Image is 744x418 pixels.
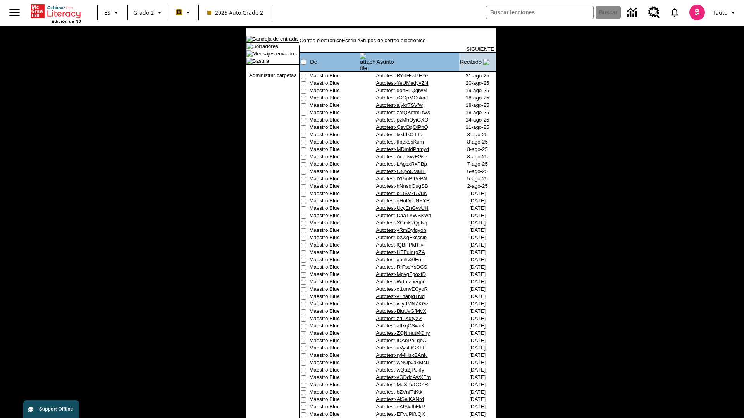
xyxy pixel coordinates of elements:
span: B [177,7,181,17]
a: Autotest-ryMHsxBAnN [376,352,427,358]
a: Autotest-XCniKxQpNq [376,220,427,226]
td: Maestro Blue [309,205,360,212]
td: Maestro Blue [309,161,360,168]
td: Maestro Blue [309,212,360,220]
td: Maestro Blue [309,146,360,154]
a: Autotest-yRmDyfqyoh [376,227,426,233]
a: Grupos de correo electrónico [359,38,426,43]
a: Autotest-vLydMNZKGz [376,301,429,307]
nobr: [DATE] [469,235,486,240]
img: arrow_down.gif [483,59,489,65]
td: Maestro Blue [309,183,360,190]
nobr: [DATE] [469,249,486,255]
nobr: 21-ago-25 [466,73,489,79]
nobr: [DATE] [469,352,486,358]
td: Maestro Blue [309,293,360,301]
nobr: 18-ago-25 [466,110,489,115]
nobr: [DATE] [469,345,486,351]
a: Asunto [376,59,394,65]
td: Maestro Blue [309,404,360,411]
td: Maestro Blue [309,139,360,146]
nobr: 8-ago-25 [467,154,487,159]
td: Maestro Blue [309,382,360,389]
a: Autotest-hNnsqGugSB [376,183,428,189]
td: Maestro Blue [309,87,360,95]
nobr: [DATE] [469,315,486,321]
nobr: [DATE] [469,227,486,233]
td: Maestro Blue [309,367,360,374]
td: Maestro Blue [309,337,360,345]
nobr: [DATE] [469,198,486,204]
img: folder_icon_pick.gif [246,58,253,64]
a: Autotest-vGDddAwXFm [376,374,431,380]
a: Autotest-HFFuInrgZA [376,249,425,255]
a: Autotest-lxxIdxOTTa [376,132,422,137]
nobr: [DATE] [469,271,486,277]
nobr: [DATE] [469,212,486,218]
nobr: [DATE] [469,330,486,336]
a: Autotest-zrILXdfyXZ [376,315,422,321]
td: Maestro Blue [309,220,360,227]
a: Autotest-bZVnfTtKtk [376,389,422,395]
a: Autotest-lQBPPldTIv [376,242,423,248]
nobr: [DATE] [469,360,486,365]
td: Maestro Blue [309,249,360,257]
td: Maestro Blue [309,242,360,249]
nobr: [DATE] [469,404,486,409]
a: Autotest-uVysfdGKFF [376,345,426,351]
nobr: 11-ago-25 [466,124,489,130]
nobr: [DATE] [469,337,486,343]
nobr: 5-ago-25 [467,176,487,182]
td: Maestro Blue [309,117,360,124]
span: Grado 2 [133,9,154,17]
td: Maestro Blue [309,264,360,271]
a: Administrar carpetas [249,72,296,78]
div: Portada [31,3,81,24]
td: Maestro Blue [309,323,360,330]
td: Maestro Blue [309,315,360,323]
a: Autotest-oXXqFxccNb [376,235,427,240]
td: Maestro Blue [309,132,360,139]
td: Maestro Blue [309,396,360,404]
nobr: [DATE] [469,279,486,284]
a: SIGUIENTE [466,46,494,52]
a: Autotest-aiykrTSVfw [376,102,423,108]
a: Bandeja de entrada [253,36,298,42]
a: Autotest-LAgsxRxPBp [376,161,427,167]
td: Maestro Blue [309,102,360,110]
a: Autotest-ZQNmutMOny [376,330,430,336]
nobr: 8-ago-25 [467,139,487,145]
a: Autotest-rGGpMCskaJ [376,95,428,101]
button: Escoja un nuevo avatar [685,2,710,22]
a: Autotest-MpvgFgoxtD [376,271,426,277]
nobr: 14-ago-25 [466,117,489,123]
td: Maestro Blue [309,227,360,235]
a: Autotest-biDSVkDVuK [376,190,427,196]
a: Autotest-zafQKmmDwX [376,110,431,115]
td: Maestro Blue [309,198,360,205]
a: Correo electrónico [300,38,342,43]
td: Maestro Blue [309,257,360,264]
a: Escribir [342,38,359,43]
nobr: [DATE] [469,308,486,314]
img: folder_icon.gif [246,36,253,42]
a: Autotest-BYdHssPEYe [376,73,428,79]
img: folder_icon.gif [246,43,253,49]
span: ES [104,9,110,17]
a: Basura [253,58,269,64]
a: Recibido [460,59,482,65]
nobr: 18-ago-25 [466,102,489,108]
td: Maestro Blue [309,279,360,286]
nobr: 6-ago-25 [467,168,487,174]
nobr: 8-ago-25 [467,146,487,152]
a: Autotest-AcudwyFGse [376,154,427,159]
a: Autotest-DaaTYWSKwh [376,212,431,218]
nobr: [DATE] [469,411,486,417]
span: 2025 Auto Grade 2 [207,9,263,17]
a: Autotest-MDmldPqmyd [376,146,429,152]
a: Autotest-OXpoOVaiIE [376,168,426,174]
td: Maestro Blue [309,73,360,80]
td: Maestro Blue [309,345,360,352]
a: Autotest-wQaZjPJkfy [376,367,424,373]
a: Autotest-UcyEnGvvUH [376,205,429,211]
